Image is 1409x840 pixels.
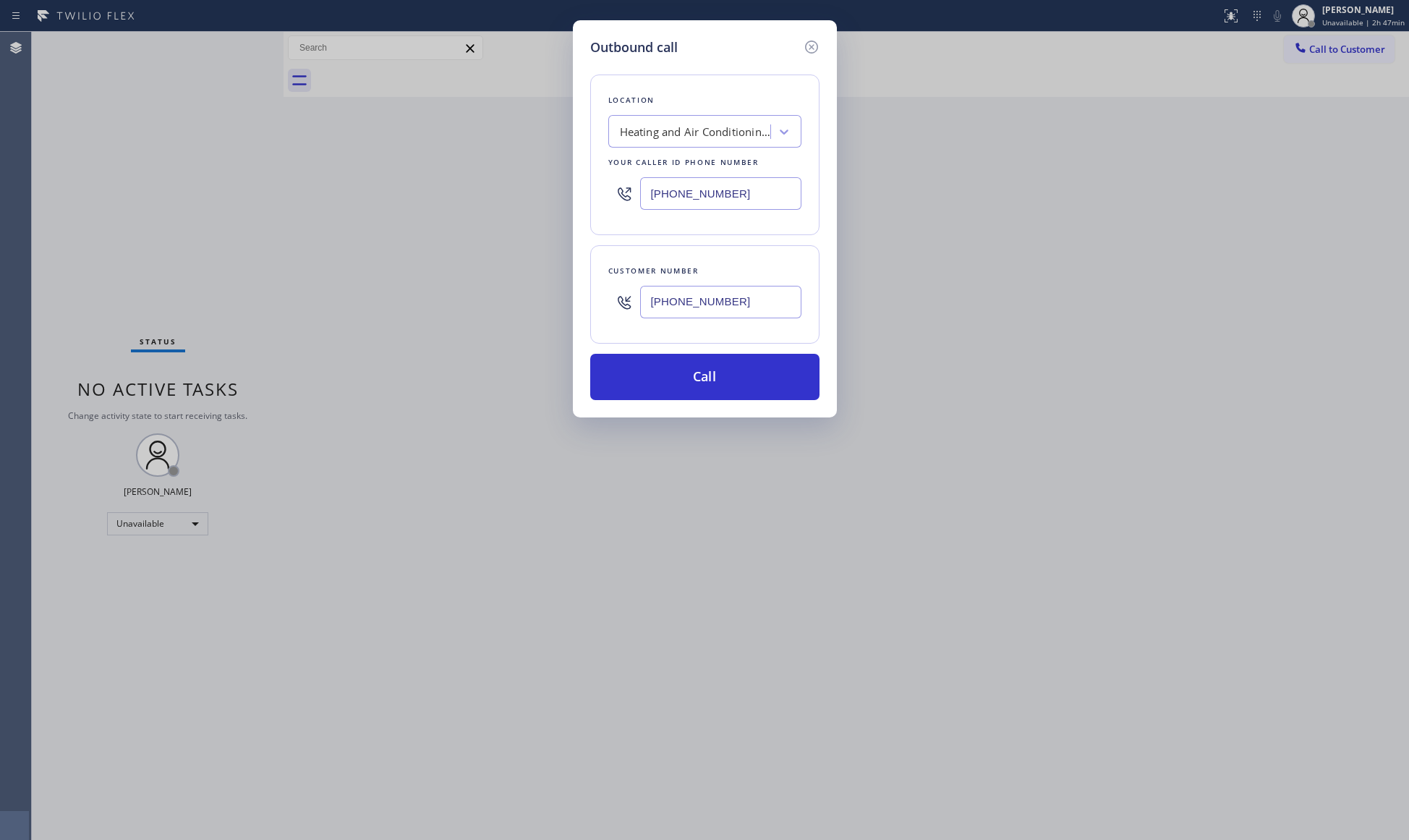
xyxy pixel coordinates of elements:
input: (123) 456-7890 [640,286,801,318]
div: Heating and Air Conditioning [GEOGRAPHIC_DATA] [620,124,772,140]
div: Location [608,93,801,108]
input: (123) 456-7890 [640,177,801,210]
h5: Outbound call [590,38,678,57]
button: Call [590,354,820,400]
div: Your caller id phone number [608,155,801,170]
div: Customer number [608,263,801,279]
